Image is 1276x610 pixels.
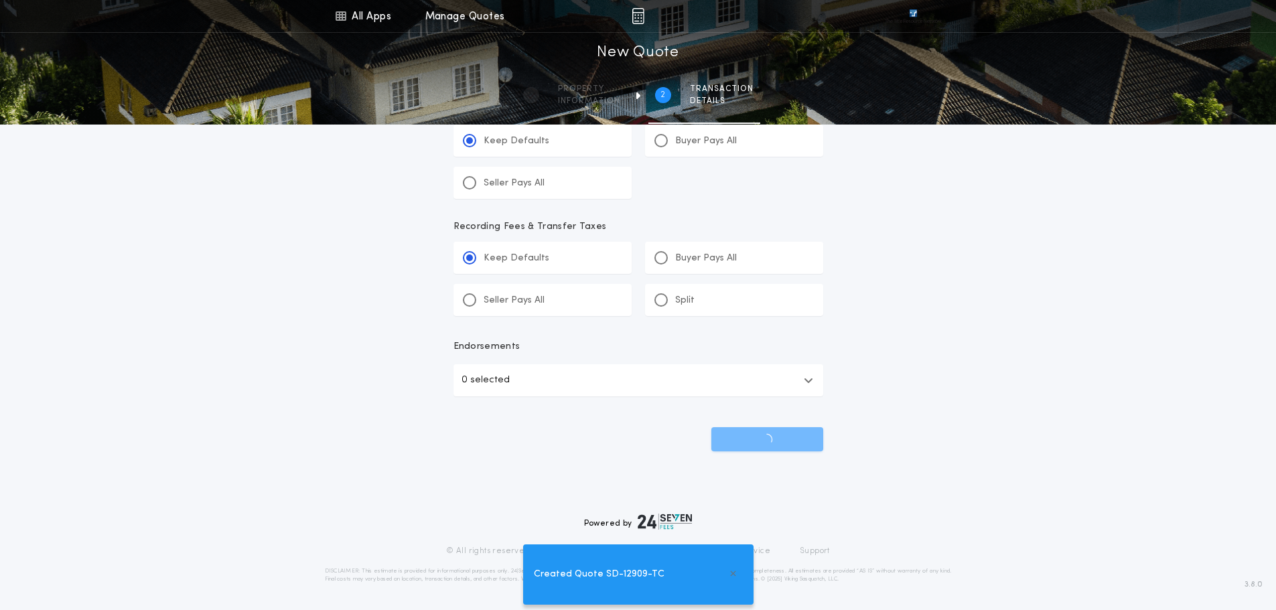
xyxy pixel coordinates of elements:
span: details [690,96,754,106]
button: 0 selected [453,364,823,396]
p: Buyer Pays All [675,252,737,265]
p: Endorsements [453,340,823,354]
p: Seller Pays All [484,177,545,190]
p: Buyer Pays All [675,135,737,148]
h2: 2 [660,90,665,100]
div: Powered by [584,514,693,530]
p: Recording Fees & Transfer Taxes [453,220,823,234]
span: Created Quote SD-12909-TC [534,567,664,582]
p: Split [675,294,695,307]
span: Property [558,84,620,94]
span: information [558,96,620,106]
p: 0 selected [462,372,510,388]
img: logo [638,514,693,530]
span: Transaction [690,84,754,94]
p: Keep Defaults [484,252,549,265]
img: vs-icon [885,9,941,23]
img: img [632,8,644,24]
p: Keep Defaults [484,135,549,148]
p: Seller Pays All [484,294,545,307]
h1: New Quote [597,42,679,64]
